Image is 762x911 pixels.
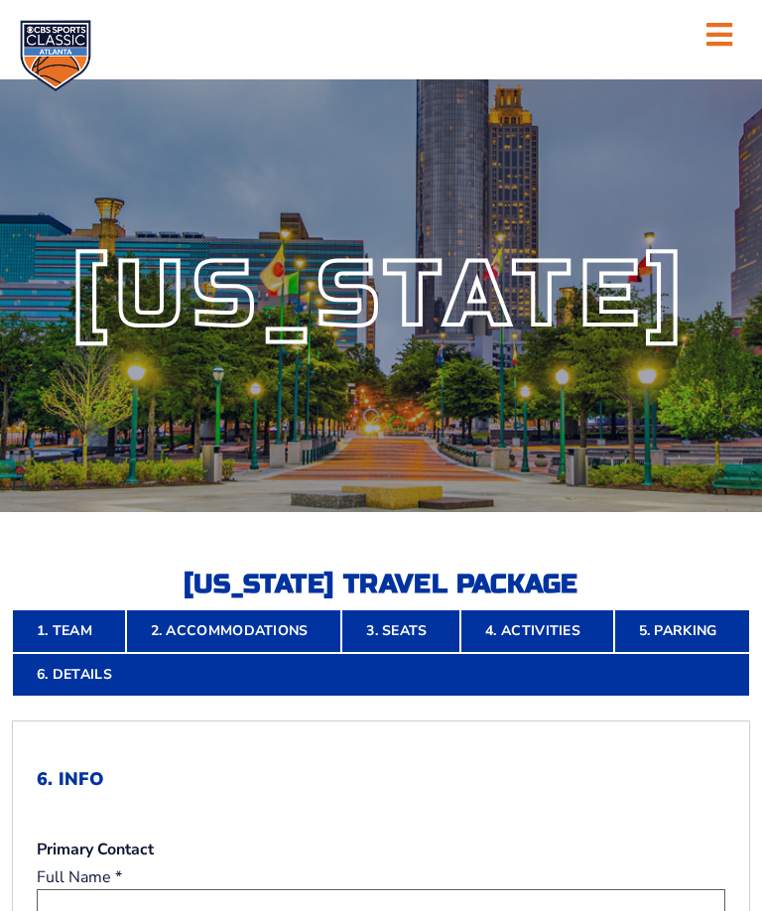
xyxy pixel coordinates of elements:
a: 5. Parking [614,609,751,653]
a: 4. Activities [460,609,613,653]
h2: [US_STATE] Travel Package [163,572,599,597]
img: CBS Sports Classic [20,20,91,91]
h2: 6. Info [37,769,725,791]
a: 2. Accommodations [126,609,342,653]
label: Full Name * [37,866,725,888]
a: 1. Team [12,609,126,653]
a: 3. Seats [341,609,460,653]
strong: Primary Contact [37,839,154,860]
